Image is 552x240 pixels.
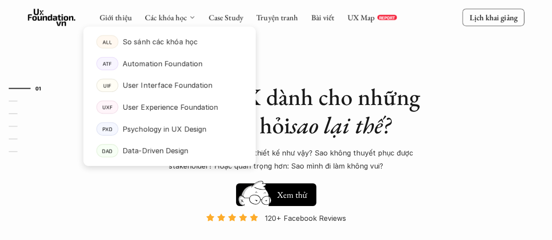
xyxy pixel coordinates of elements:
[470,12,518,22] p: Lịch khai giảng
[123,79,213,92] p: User Interface Foundation
[123,83,429,139] h1: Khóa học UX dành cho những người hay hỏi
[83,118,256,140] a: PXDPsychology in UX Design
[128,146,425,173] p: Sao lại làm tính năng này? Sao lại thiết kế như vậy? Sao không thuyết phục được stakeholder? Hoặc...
[277,189,307,201] h5: Xem thử
[265,212,346,225] p: 120+ Facebook Reviews
[123,57,202,70] p: Automation Foundation
[463,9,525,26] a: Lịch khai giảng
[103,104,113,110] p: UXF
[103,126,113,132] p: PXD
[83,96,256,118] a: UXFUser Experience Foundation
[83,53,256,74] a: ATFAutomation Foundation
[103,39,112,45] p: ALL
[256,12,298,22] a: Truyện tranh
[99,12,132,22] a: Giới thiệu
[83,140,256,162] a: DADData-Driven Design
[123,35,198,48] p: So sánh các khóa học
[347,12,375,22] a: UX Map
[103,82,112,88] p: UIF
[123,101,218,114] p: User Experience Foundation
[9,83,50,94] a: 01
[103,61,112,67] p: ATF
[290,110,391,140] em: sao lại thế?
[377,15,397,20] a: REPORT
[311,12,334,22] a: Bài viết
[102,148,113,154] p: DAD
[83,74,256,96] a: UIFUser Interface Foundation
[35,85,41,91] strong: 01
[123,122,206,135] p: Psychology in UX Design
[236,179,316,206] a: Xem thử
[83,31,256,53] a: ALLSo sánh các khóa học
[123,144,188,157] p: Data-Driven Design
[209,12,243,22] a: Case Study
[145,12,187,22] a: Các khóa học
[379,15,395,20] p: REPORT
